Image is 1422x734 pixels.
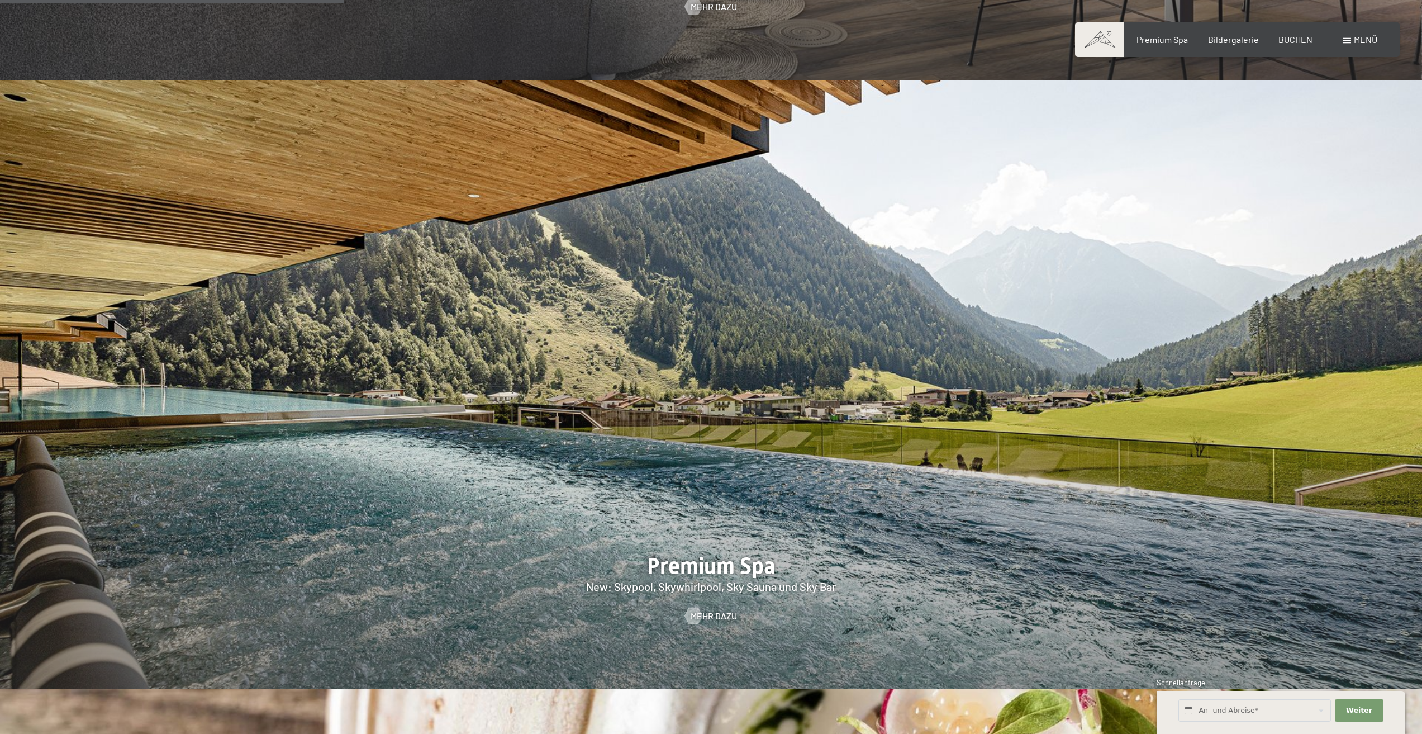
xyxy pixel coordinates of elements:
[1136,34,1188,45] a: Premium Spa
[691,1,737,13] span: Mehr dazu
[1157,678,1205,687] span: Schnellanfrage
[1354,34,1377,45] span: Menü
[685,1,737,13] a: Mehr dazu
[1335,699,1383,722] button: Weiter
[691,610,737,622] span: Mehr dazu
[1278,34,1312,45] a: BUCHEN
[1346,705,1372,716] span: Weiter
[685,610,737,622] a: Mehr dazu
[1208,34,1259,45] a: Bildergalerie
